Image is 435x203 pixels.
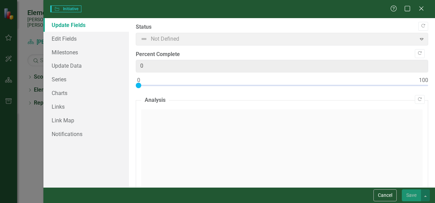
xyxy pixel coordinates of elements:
[43,127,129,141] a: Notifications
[402,189,421,201] button: Save
[43,18,129,32] a: Update Fields
[136,51,428,58] label: Percent Complete
[43,100,129,113] a: Links
[373,189,397,201] button: Cancel
[43,59,129,72] a: Update Data
[43,32,129,45] a: Edit Fields
[43,72,129,86] a: Series
[43,45,129,59] a: Milestones
[141,96,169,104] legend: Analysis
[43,86,129,100] a: Charts
[43,113,129,127] a: Link Map
[136,23,428,31] label: Status
[50,5,81,12] span: Initiative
